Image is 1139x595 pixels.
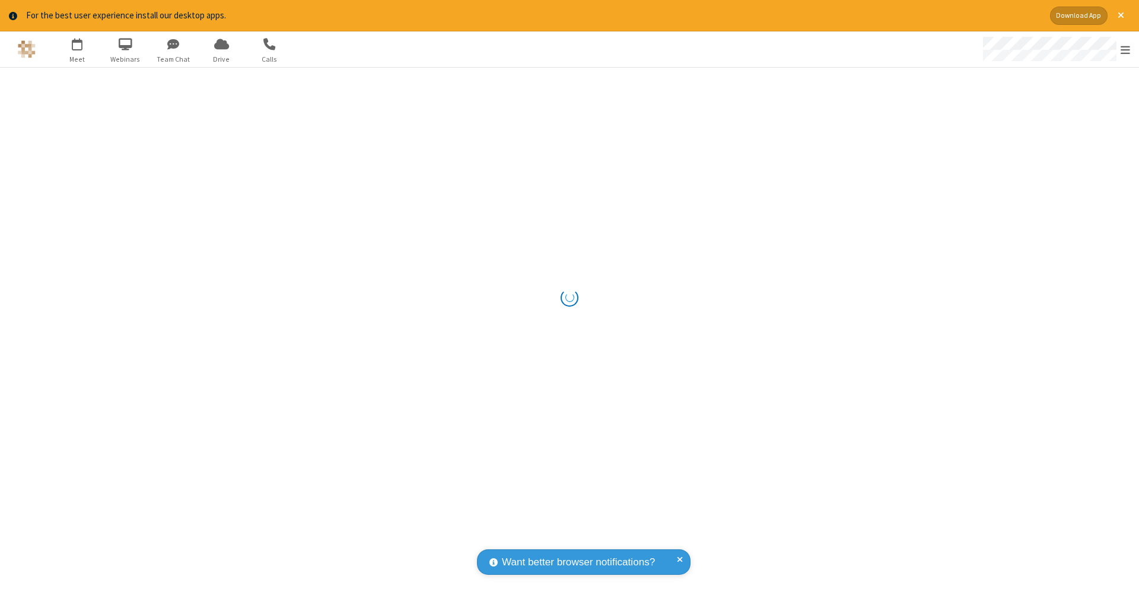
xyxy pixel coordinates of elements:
[199,54,244,65] span: Drive
[55,54,100,65] span: Meet
[151,54,196,65] span: Team Chat
[972,31,1139,67] div: Open menu
[18,40,36,58] img: QA Selenium DO NOT DELETE OR CHANGE
[1050,7,1108,25] button: Download App
[1112,7,1130,25] button: Close alert
[502,555,655,570] span: Want better browser notifications?
[103,54,148,65] span: Webinars
[4,31,49,67] button: Logo
[247,54,292,65] span: Calls
[26,9,1041,23] div: For the best user experience install our desktop apps.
